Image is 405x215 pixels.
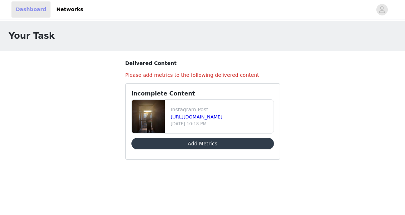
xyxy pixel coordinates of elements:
h4: Please add metrics to the following delivered content [125,71,280,79]
h1: Your Task [9,29,55,42]
p: [DATE] 10:18 PM [171,121,271,127]
h3: Incomplete Content [131,89,274,98]
h3: Delivered Content [125,60,280,67]
p: Instagram Post [171,106,271,113]
button: Add Metrics [131,138,274,149]
img: file [132,100,165,133]
div: avatar [379,4,385,15]
a: [URL][DOMAIN_NAME] [171,114,223,120]
a: Dashboard [11,1,50,18]
a: Networks [52,1,87,18]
